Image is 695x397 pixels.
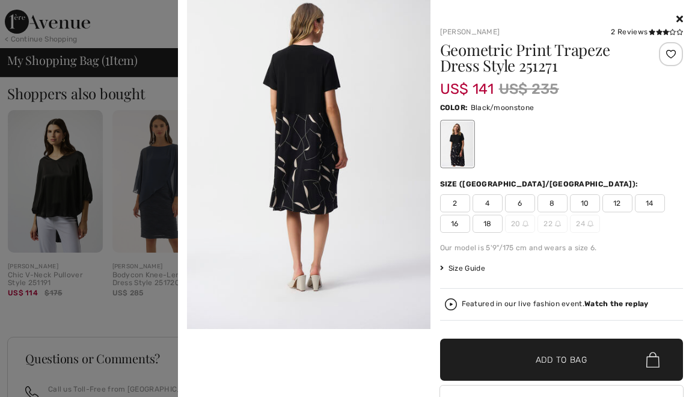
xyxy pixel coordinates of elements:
[555,221,561,227] img: ring-m.svg
[28,8,52,19] span: Help
[646,352,660,368] img: Bag.svg
[522,221,528,227] img: ring-m.svg
[440,28,500,36] a: [PERSON_NAME]
[441,122,473,167] div: Black/moonstone
[611,26,683,37] div: 2 Reviews
[570,215,600,233] span: 24
[587,221,593,227] img: ring-m.svg
[537,194,568,212] span: 8
[473,194,503,212] span: 4
[536,354,587,366] span: Add to Bag
[584,300,649,308] strong: Watch the replay
[440,103,468,112] span: Color:
[473,215,503,233] span: 18
[505,194,535,212] span: 6
[537,215,568,233] span: 22
[440,242,684,253] div: Our model is 5'9"/175 cm and wears a size 6.
[445,298,457,310] img: Watch the replay
[440,42,643,73] h1: Geometric Print Trapeze Dress Style 251271
[471,103,534,112] span: Black/moonstone
[440,339,684,381] button: Add to Bag
[462,300,649,308] div: Featured in our live fashion event.
[440,179,641,189] div: Size ([GEOGRAPHIC_DATA]/[GEOGRAPHIC_DATA]):
[570,194,600,212] span: 10
[499,78,559,100] span: US$ 235
[440,215,470,233] span: 16
[440,263,485,274] span: Size Guide
[602,194,632,212] span: 12
[635,194,665,212] span: 14
[440,194,470,212] span: 2
[505,215,535,233] span: 20
[440,69,494,97] span: US$ 141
